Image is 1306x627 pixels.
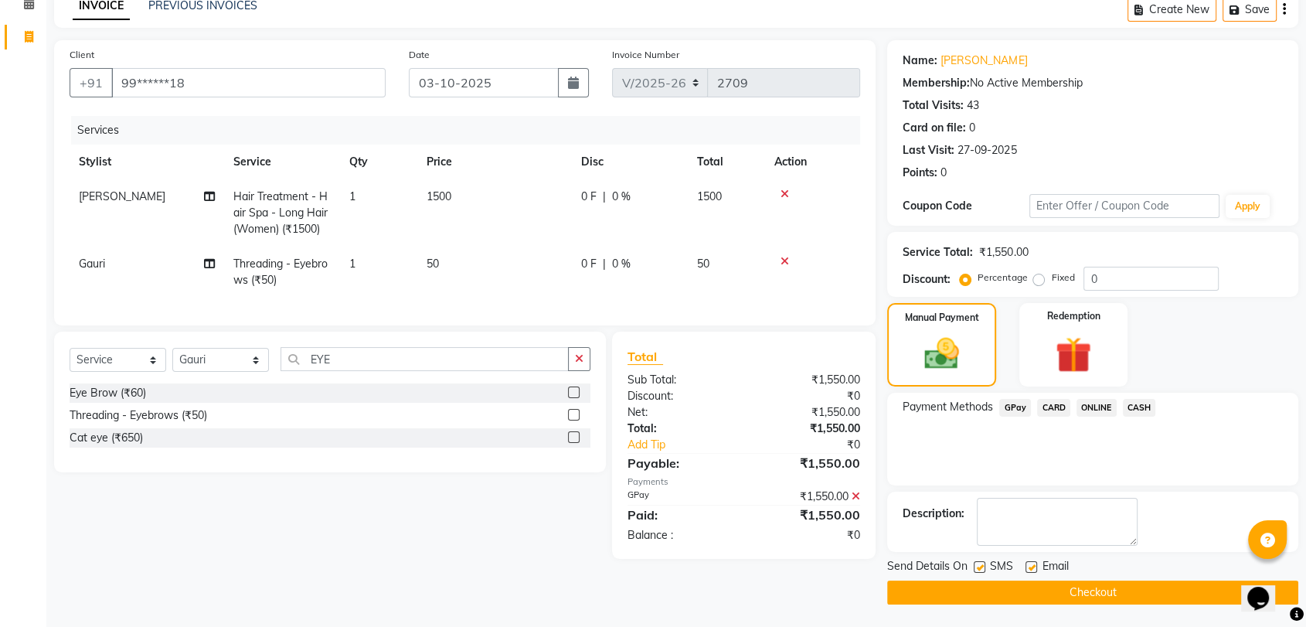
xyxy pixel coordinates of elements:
span: 1500 [697,189,722,203]
span: | [603,189,606,205]
div: Name: [903,53,937,69]
div: Points: [903,165,937,181]
th: Stylist [70,145,224,179]
span: Email [1042,558,1068,578]
div: 0 [940,165,947,181]
input: Enter Offer / Coupon Code [1029,194,1219,218]
th: Total [688,145,765,179]
span: ONLINE [1076,399,1117,417]
span: 1 [349,189,355,203]
span: Threading - Eyebrows (₹50) [233,257,328,287]
span: 1 [349,257,355,271]
div: Coupon Code [903,198,1029,214]
div: Payable: [616,454,744,472]
div: Threading - Eyebrows (₹50) [70,407,207,424]
div: Total: [616,421,744,437]
div: Card on file: [903,120,966,136]
div: ₹1,550.00 [744,421,872,437]
div: Sub Total: [616,372,744,388]
span: GPay [999,399,1031,417]
span: 0 F [581,189,597,205]
label: Date [409,48,430,62]
span: Payment Methods [903,399,993,415]
div: 27-09-2025 [957,142,1016,158]
div: ₹0 [744,527,872,544]
div: ₹1,550.00 [744,506,872,524]
div: Total Visits: [903,97,964,114]
label: Manual Payment [905,311,979,325]
button: Checkout [887,581,1298,605]
th: Qty [340,145,417,179]
button: +91 [70,68,113,97]
span: CASH [1123,399,1156,417]
span: Gauri [79,257,105,271]
div: ₹0 [744,388,872,404]
span: 1500 [427,189,451,203]
div: 43 [967,97,979,114]
div: ₹1,550.00 [744,404,872,421]
iframe: chat widget [1241,565,1291,612]
span: [PERSON_NAME] [79,189,165,203]
div: GPay [616,489,744,505]
div: Last Visit: [903,142,954,158]
div: Description: [903,506,964,522]
a: Add Tip [616,437,765,453]
a: [PERSON_NAME] [940,53,1027,69]
label: Client [70,48,94,62]
span: 0 % [612,189,631,205]
div: 0 [969,120,975,136]
th: Action [765,145,860,179]
span: CARD [1037,399,1070,417]
button: Apply [1226,195,1270,218]
div: Membership: [903,75,970,91]
th: Service [224,145,340,179]
span: 0 % [612,256,631,272]
span: Send Details On [887,558,968,578]
div: Discount: [616,388,744,404]
span: 50 [697,257,709,271]
div: Eye Brow (₹60) [70,385,146,401]
div: ₹1,550.00 [744,489,872,505]
input: Search by Name/Mobile/Email/Code [111,68,386,97]
input: Search or Scan [281,347,569,371]
th: Disc [572,145,688,179]
img: _gift.svg [1044,332,1102,377]
img: _cash.svg [913,334,969,373]
div: ₹1,550.00 [744,372,872,388]
div: Payments [627,475,860,489]
div: Balance : [616,527,744,544]
div: ₹1,550.00 [979,244,1028,261]
span: Hair Treatment - Hair Spa - Long Hair (Women) (₹1500) [233,189,328,236]
span: 50 [427,257,439,271]
div: Cat eye (₹650) [70,430,143,446]
label: Redemption [1046,309,1100,323]
span: 0 F [581,256,597,272]
div: Services [71,116,872,145]
div: Net: [616,404,744,421]
span: | [603,256,606,272]
label: Fixed [1051,271,1074,285]
label: Invoice Number [612,48,679,62]
span: SMS [990,558,1013,578]
div: No Active Membership [903,75,1283,91]
div: Discount: [903,271,951,288]
span: Total [627,349,663,365]
div: Service Total: [903,244,973,261]
div: ₹0 [765,437,872,453]
div: Paid: [616,506,744,524]
label: Percentage [978,271,1027,285]
div: ₹1,550.00 [744,454,872,472]
th: Price [417,145,572,179]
